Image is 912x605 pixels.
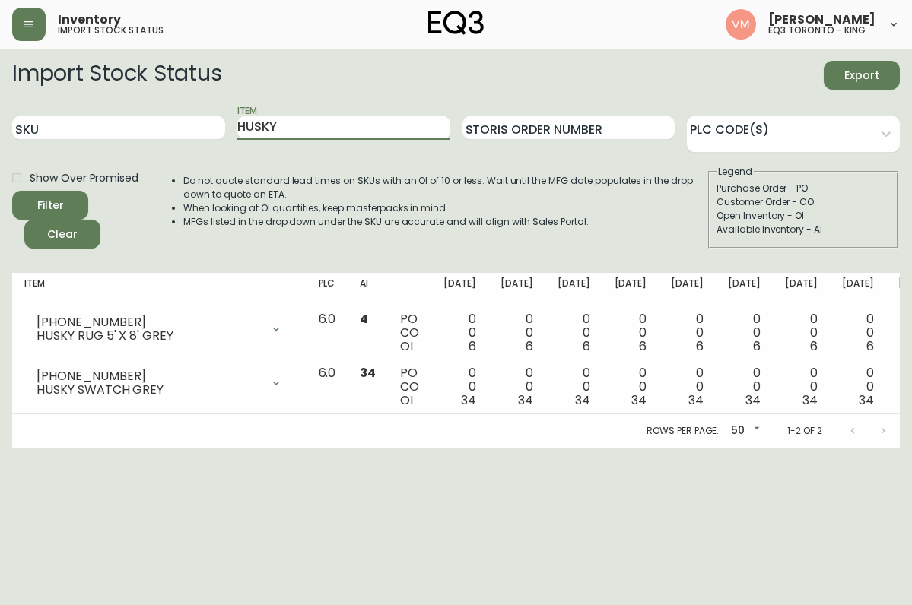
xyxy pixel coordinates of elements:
div: 0 0 [615,366,647,407]
div: [PHONE_NUMBER] [37,315,261,329]
span: Inventory [58,14,121,26]
span: 6 [810,337,818,355]
span: 34 [461,391,476,409]
div: PO CO [400,312,419,353]
th: [DATE] [716,273,773,306]
th: PLC [307,273,348,306]
button: Export [824,61,900,90]
div: Customer Order - CO [717,195,890,209]
div: Available Inventory - AI [717,223,890,236]
li: Do not quote standard lead times on SKUs with an OI of 10 or less. Wait until the MFG date popula... [183,174,707,201]
div: 0 0 [728,312,761,353]
span: 34 [518,391,533,409]
div: 0 0 [443,366,476,407]
div: 0 0 [500,366,533,407]
span: 34 [631,391,647,409]
div: 0 0 [615,312,647,353]
span: 34 [859,391,874,409]
div: 0 0 [558,366,590,407]
span: OI [400,391,413,409]
span: 34 [360,364,376,382]
span: Export [836,66,888,85]
th: [DATE] [659,273,716,306]
span: 34 [575,391,590,409]
div: 0 0 [558,312,590,353]
span: 34 [688,391,704,409]
td: 6.0 [307,360,348,414]
div: Filter [37,196,64,215]
div: [PHONE_NUMBER]HUSKY RUG 5' X 8' GREY [24,312,294,346]
h5: import stock status [58,26,164,35]
div: 0 0 [671,366,704,407]
li: When looking at OI quantities, keep masterpacks in mind. [183,201,707,215]
div: [PHONE_NUMBER]HUSKY SWATCH GREY [24,366,294,400]
th: AI [348,273,388,306]
span: Clear [37,225,88,244]
span: 6 [526,337,533,355]
span: [PERSON_NAME] [768,14,875,26]
button: Clear [24,220,100,249]
div: 0 0 [785,312,818,353]
h2: Import Stock Status [12,61,221,90]
h5: eq3 toronto - king [768,26,866,35]
legend: Legend [717,165,754,179]
p: Rows per page: [647,424,719,438]
div: [PHONE_NUMBER] [37,369,261,383]
div: 0 0 [728,366,761,407]
div: 0 0 [842,366,875,407]
span: 6 [469,337,476,355]
span: 34 [802,391,818,409]
div: 0 0 [842,312,875,353]
span: 6 [866,337,874,355]
th: [DATE] [431,273,488,306]
th: [DATE] [602,273,659,306]
button: Filter [12,191,88,220]
th: [DATE] [830,273,887,306]
div: HUSKY RUG 5' X 8' GREY [37,329,261,343]
span: 6 [753,337,761,355]
div: HUSKY SWATCH GREY [37,383,261,397]
div: Open Inventory - OI [717,209,890,223]
span: 6 [696,337,704,355]
span: 6 [639,337,647,355]
td: 6.0 [307,306,348,360]
div: PO CO [400,366,419,407]
th: [DATE] [773,273,830,306]
span: Show Over Promised [30,170,138,186]
li: MFGs listed in the drop down under the SKU are accurate and will align with Sales Portal. [183,215,707,229]
div: 0 0 [785,366,818,407]
div: 0 0 [500,312,533,353]
div: 50 [725,419,763,444]
img: 0f63483a436850f3a2e29d5ab35f16df [726,9,756,40]
div: Purchase Order - PO [717,182,890,195]
span: 4 [360,310,368,328]
span: OI [400,337,413,355]
th: [DATE] [545,273,602,306]
span: 6 [583,337,590,355]
div: 0 0 [671,312,704,353]
p: 1-2 of 2 [787,424,822,438]
th: [DATE] [488,273,545,306]
th: Item [12,273,307,306]
div: 0 0 [443,312,476,353]
img: logo [428,11,485,35]
span: 34 [745,391,761,409]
